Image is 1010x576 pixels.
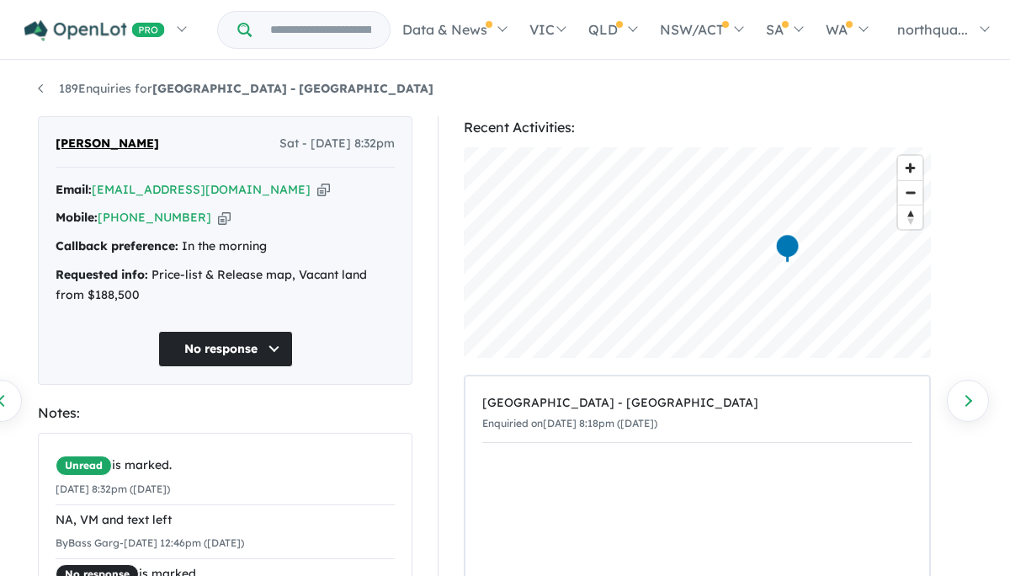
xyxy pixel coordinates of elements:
strong: Email: [56,182,92,197]
canvas: Map [464,147,931,358]
span: Sat - [DATE] 8:32pm [279,134,395,154]
small: By Bass Garg - [DATE] 12:46pm ([DATE]) [56,536,244,549]
input: Try estate name, suburb, builder or developer [255,12,386,48]
span: Unread [56,456,112,476]
span: northqua... [897,21,968,38]
strong: [GEOGRAPHIC_DATA] - [GEOGRAPHIC_DATA] [152,81,433,96]
div: is marked. [56,456,395,476]
a: [PHONE_NUMBER] [98,210,211,225]
button: Zoom in [898,156,922,180]
button: Copy [317,181,330,199]
button: Copy [218,209,231,227]
button: Reset bearing to north [898,205,922,229]
small: [DATE] 8:32pm ([DATE]) [56,483,170,495]
small: Enquiried on [DATE] 8:18pm ([DATE]) [482,417,657,429]
a: 189Enquiries for[GEOGRAPHIC_DATA] - [GEOGRAPHIC_DATA] [38,81,433,96]
div: In the morning [56,237,395,257]
div: Map marker [775,233,800,264]
div: Recent Activities: [464,116,931,139]
button: Zoom out [898,180,922,205]
a: [GEOGRAPHIC_DATA] - [GEOGRAPHIC_DATA]Enquiried on[DATE] 8:18pm ([DATE]) [482,385,912,443]
strong: Requested info: [56,267,148,282]
div: Price-list & Release map, Vacant land from $188,500 [56,265,395,306]
div: Notes: [38,402,412,424]
img: Openlot PRO Logo White [24,20,165,41]
div: NA, VM and text left [56,510,395,531]
div: [GEOGRAPHIC_DATA] - [GEOGRAPHIC_DATA] [482,393,912,413]
button: No response [158,331,293,367]
a: [EMAIL_ADDRESS][DOMAIN_NAME] [92,182,311,197]
strong: Callback preference: [56,238,178,253]
span: Zoom out [898,181,922,205]
span: [PERSON_NAME] [56,134,159,154]
nav: breadcrumb [38,79,972,99]
strong: Mobile: [56,210,98,225]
